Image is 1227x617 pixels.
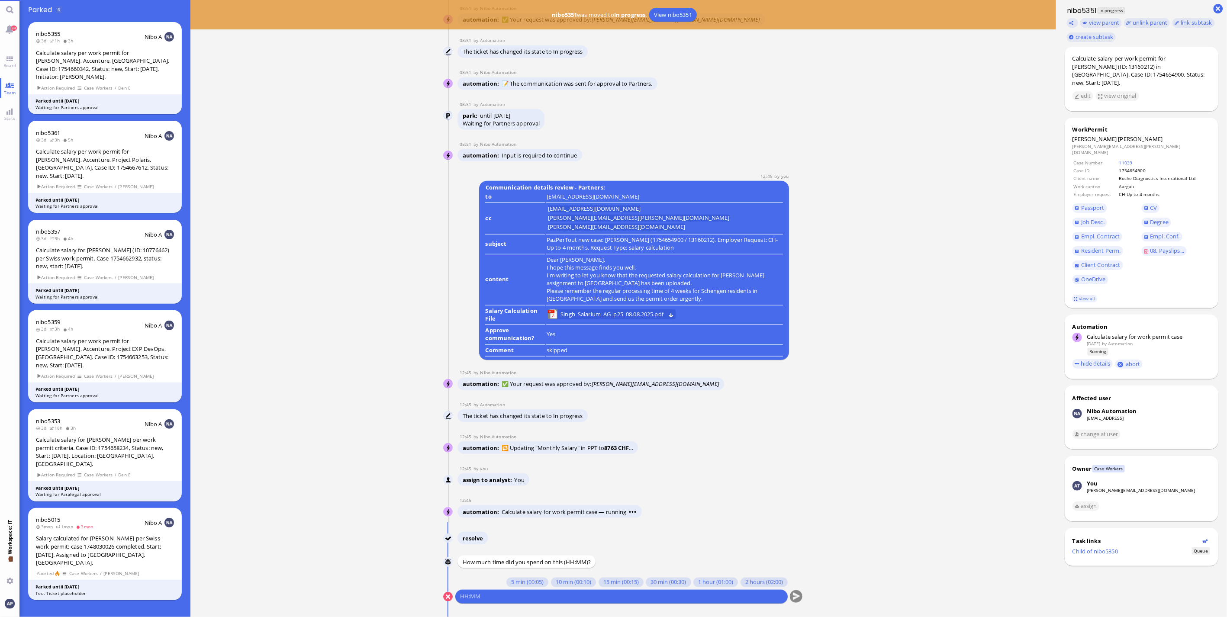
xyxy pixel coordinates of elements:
span: automation@nibo.ai [480,69,516,75]
img: Automation [444,47,453,57]
span: 3mon [76,524,96,530]
div: WorkPermit [1072,125,1211,133]
div: Parked until [DATE] [35,287,174,294]
a: [EMAIL_ADDRESS] [1087,415,1124,421]
span: park [463,112,480,119]
button: change af user [1072,430,1121,439]
span: 3d [36,235,49,241]
div: Task links [1072,537,1200,545]
td: Employer request [1073,191,1118,198]
img: NA [164,321,174,330]
span: resolve [463,534,483,542]
span: [PERSON_NAME] [118,274,154,281]
img: NA [164,32,174,42]
a: view all [1072,295,1097,302]
dd: [PERSON_NAME][EMAIL_ADDRESS][PERSON_NAME][DOMAIN_NAME] [1072,143,1211,156]
span: 3h [63,38,76,44]
span: Input is required to continue [502,151,577,159]
span: CV [1150,204,1157,212]
span: until [480,112,492,119]
span: 5h [63,137,76,143]
button: create subtask [1067,32,1116,42]
span: automation@bluelakelegal.com [1108,341,1133,347]
a: Degree [1142,218,1171,227]
span: Action Required [36,183,75,190]
span: by [473,101,480,107]
span: anand.pazhenkottil@bluelakelegal.com [480,466,487,472]
span: Stats [2,115,17,121]
img: Nibo [443,557,453,567]
span: / [100,570,102,577]
img: You [444,476,453,485]
td: Approve communication? [485,326,545,345]
input: HH:MM [460,592,783,601]
span: 12:45 [460,497,473,503]
span: anand.pazhenkottil@bluelakelegal.com [781,173,789,179]
span: Case Workers [84,84,113,92]
div: You [1087,479,1098,487]
img: Nibo Automation [1072,409,1082,418]
span: 🔁 Updating "Monthly Salary" in PPT to ... [502,444,633,452]
span: assign to analyst [463,476,515,484]
span: 3mon [36,524,56,530]
div: Parked until [DATE] [35,98,174,104]
td: Salary Calculation File [485,306,545,325]
span: ✅ Your request was approved by: [502,380,719,388]
img: Nibo Automation [444,79,453,89]
div: Parked until [DATE] [35,386,174,392]
span: by [473,141,480,147]
button: hide details [1072,359,1113,369]
div: Affected user [1072,394,1111,402]
span: nibo5015 [36,516,60,524]
button: 10 min (00:10) [551,578,596,587]
a: Empl. Conf. [1142,232,1182,241]
span: by [473,402,480,408]
span: 3d [36,38,49,44]
button: view original [1096,91,1139,101]
div: Parked until [DATE] [35,584,174,590]
span: Den E [118,84,131,92]
span: was moved to . [550,11,649,19]
p: I'm writing to let you know that the requested salary calculation for [PERSON_NAME] assignment to... [547,271,783,287]
td: Aargau [1119,183,1210,190]
span: Board [1,62,18,68]
span: automation [463,508,502,516]
span: Case Workers [1092,465,1125,472]
div: Calculate salary for [PERSON_NAME] (ID: 10776462) per Swiss work permit. Case 1754662932, status:... [36,246,174,270]
div: Salary calculated for [PERSON_NAME] per Swiss work permit; case 1748030026 completed. Start: [DAT... [36,534,174,566]
span: Case Workers [84,373,113,380]
runbook-parameter-view: PazPerTout new case: [PERSON_NAME] (1754654900 / 13160212), Employer Request: CH-Up to 4 months, ... [547,236,778,251]
li: [PERSON_NAME][EMAIL_ADDRESS][DOMAIN_NAME] [548,224,685,231]
div: Test Ticket placeholder [35,590,174,597]
span: Status [1192,547,1210,555]
a: OneDrive [1072,275,1108,284]
a: View nibo5351 [649,8,697,22]
td: Client name [1073,175,1118,182]
li: [EMAIL_ADDRESS][DOMAIN_NAME] [548,206,641,212]
b: Communication details review - Partners: [484,182,606,193]
span: Yes [547,330,555,338]
span: by [1102,341,1107,347]
h1: nibo5351 [1065,6,1097,16]
a: nibo5359 [36,318,60,326]
button: Copy ticket nibo5351 link to clipboard [1067,18,1078,28]
a: 08. Payslips... [1142,246,1187,256]
button: 1 hour (01:00) [693,578,738,587]
span: automation [463,380,502,388]
img: NA [164,419,174,429]
a: Resident Perm. [1072,246,1123,256]
span: Team [2,90,18,96]
button: 2 hours (02:00) [741,578,788,587]
span: 4h [63,326,76,332]
div: How much time did you spend on this (HH:MM)? [457,556,596,568]
span: / [114,471,117,479]
b: nibo5351 [552,11,577,19]
div: Waiting for Partners approval [35,392,174,399]
button: abort [1115,360,1143,369]
div: Nibo Automation [1087,407,1137,415]
div: Waiting for Partners approval [35,294,174,300]
a: nibo5353 [36,417,60,425]
a: Child of nibo5350 [1072,547,1118,555]
span: Aborted [36,570,54,577]
img: Nibo Automation [444,379,453,389]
